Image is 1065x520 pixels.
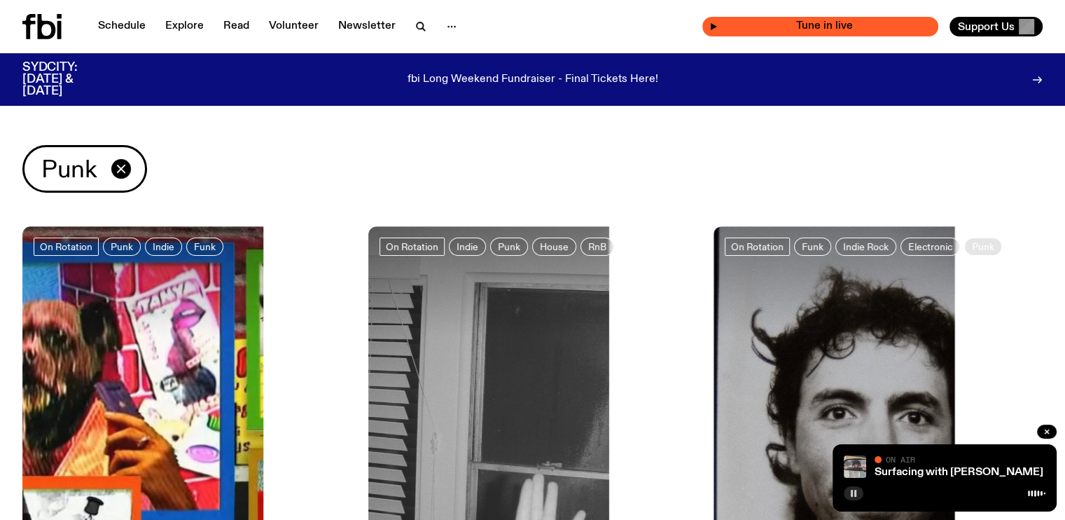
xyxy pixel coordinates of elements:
[532,238,576,256] a: House
[34,238,99,256] a: On Rotation
[40,242,92,252] span: On Rotation
[490,238,528,256] a: Punk
[386,242,438,252] span: On Rotation
[111,242,133,252] span: Punk
[145,238,182,256] a: Indie
[157,17,212,36] a: Explore
[580,238,614,256] a: RnB
[215,17,258,36] a: Read
[843,242,889,252] span: Indie Rock
[498,242,520,252] span: Punk
[835,238,896,256] a: Indie Rock
[330,17,404,36] a: Newsletter
[802,242,823,252] span: Funk
[186,238,223,256] a: Funk
[457,242,478,252] span: Indie
[260,17,327,36] a: Volunteer
[22,62,112,97] h3: SYDCITY: [DATE] & [DATE]
[41,156,97,183] span: Punk
[908,242,952,252] span: Electronic
[794,238,831,256] a: Funk
[702,17,938,36] button: On AirSurfacing with [PERSON_NAME]Tune in live
[718,21,931,32] span: Tune in live
[886,455,915,464] span: On Air
[731,242,784,252] span: On Rotation
[875,467,1043,478] a: Surfacing with [PERSON_NAME]
[90,17,154,36] a: Schedule
[380,238,445,256] a: On Rotation
[972,242,994,252] span: Punk
[103,238,141,256] a: Punk
[588,242,606,252] span: RnB
[153,242,174,252] span: Indie
[194,242,216,252] span: Funk
[408,74,658,86] p: fbi Long Weekend Fundraiser - Final Tickets Here!
[949,17,1043,36] button: Support Us
[900,238,960,256] a: Electronic
[964,238,1002,256] a: Punk
[449,238,486,256] a: Indie
[725,238,790,256] a: On Rotation
[540,242,569,252] span: House
[958,20,1015,33] span: Support Us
